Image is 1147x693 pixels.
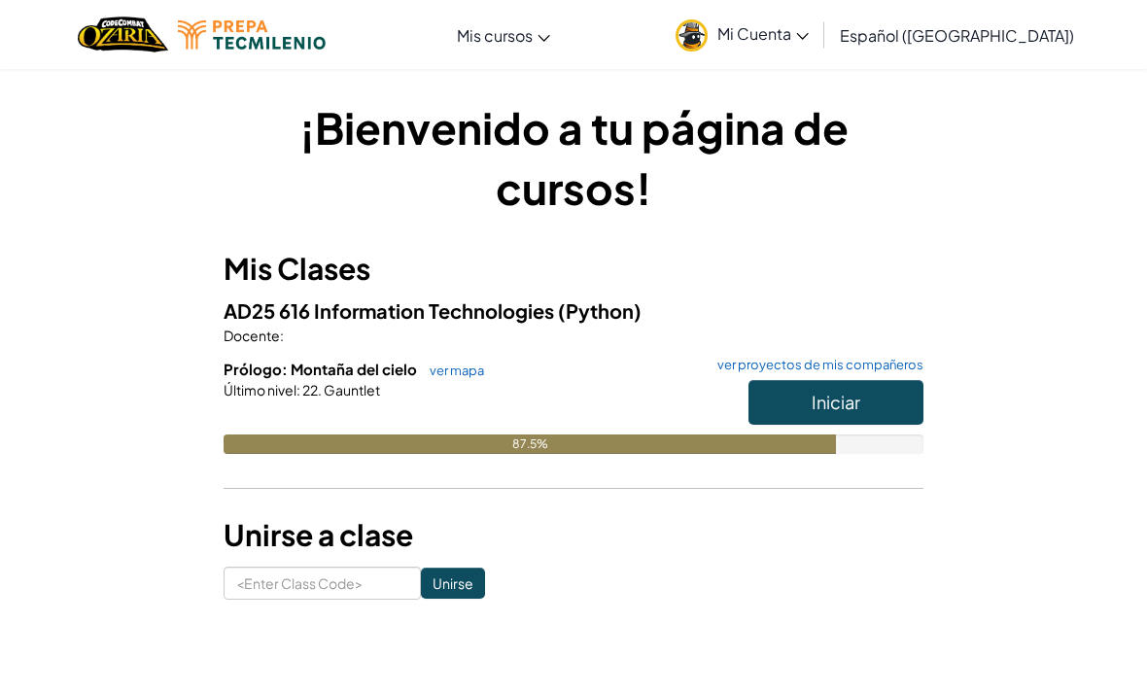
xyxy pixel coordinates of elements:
h3: Mis Clases [224,247,923,291]
span: Español ([GEOGRAPHIC_DATA]) [840,25,1074,46]
span: Mi Cuenta [717,23,809,44]
img: Home [78,15,168,54]
span: (Python) [558,298,642,323]
img: avatar [676,19,708,52]
h1: ¡Bienvenido a tu página de cursos! [224,97,923,218]
span: AD25 616 Information Technologies [224,298,558,323]
span: 22. [300,381,322,398]
span: Prólogo: Montaña del cielo [224,360,420,378]
span: Docente [224,327,280,344]
a: Mis cursos [447,9,560,61]
span: : [296,381,300,398]
h3: Unirse a clase [224,513,923,557]
a: Ozaria by CodeCombat logo [78,15,168,54]
span: Iniciar [812,391,860,413]
span: Último nivel [224,381,296,398]
a: ver proyectos de mis compañeros [708,359,923,371]
span: : [280,327,284,344]
img: Tecmilenio logo [178,20,326,50]
input: <Enter Class Code> [224,567,421,600]
span: Mis cursos [457,25,533,46]
a: Mi Cuenta [666,4,818,65]
a: Español ([GEOGRAPHIC_DATA]) [830,9,1084,61]
input: Unirse [421,568,485,599]
button: Iniciar [748,380,923,425]
div: 87.5% [224,434,836,454]
a: ver mapa [420,363,484,378]
span: Gauntlet [322,381,380,398]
